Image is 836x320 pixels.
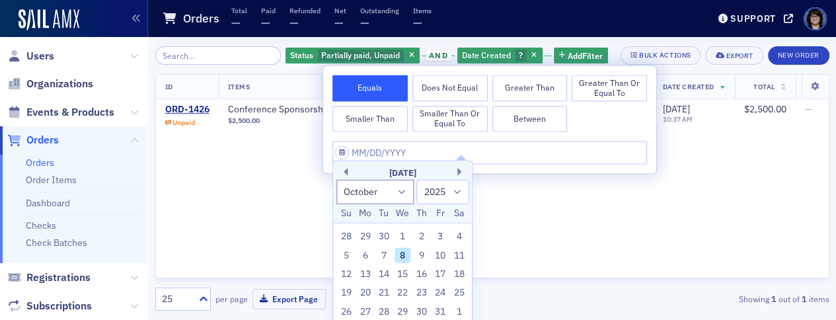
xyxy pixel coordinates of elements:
button: Next Month [457,168,465,176]
span: Orders [26,133,59,147]
button: Does Not Equal [412,75,488,101]
a: Subscriptions [7,299,92,313]
div: Choose Tuesday, September 30th, 2025 [376,229,392,245]
span: Organizations [26,77,93,91]
div: Choose Wednesday, October 22nd, 2025 [395,285,410,301]
div: Choose Thursday, October 9th, 2025 [414,247,430,263]
span: — [334,15,344,30]
div: Choose Saturday, November 1st, 2025 [451,304,467,320]
div: Choose Saturday, October 11th, 2025 [451,247,467,263]
div: Choose Thursday, October 2nd, 2025 [414,229,430,245]
div: Choose Thursday, October 16th, 2025 [414,266,430,282]
div: Choose Tuesday, October 14th, 2025 [376,266,392,282]
button: Equals [332,75,408,101]
img: SailAMX [19,9,79,30]
div: Choose Wednesday, October 8th, 2025 [395,247,410,263]
a: New Order [768,48,829,60]
p: Refunded [289,6,321,15]
span: — [805,103,812,115]
div: Tu [376,206,392,221]
div: Choose Tuesday, October 7th, 2025 [376,247,392,263]
div: Su [338,206,354,221]
a: Dashboard [26,197,70,209]
span: $2,500.00 [228,116,260,125]
a: Conference Sponsorship [228,104,395,116]
span: ? [519,50,523,60]
span: — [289,15,299,30]
p: Total [231,6,247,15]
div: Choose Friday, October 31st, 2025 [432,304,448,320]
span: [DATE] [663,103,690,115]
div: Choose Saturday, October 4th, 2025 [451,229,467,245]
div: Th [414,206,430,221]
p: Outstanding [360,6,399,15]
div: Choose Monday, October 13th, 2025 [358,266,373,282]
div: Choose Friday, October 3rd, 2025 [432,229,448,245]
div: Choose Wednesday, October 15th, 2025 [395,266,410,282]
a: ORD-1426 [165,104,209,116]
a: Registrations [7,270,91,285]
p: Items [413,6,432,15]
a: Checks [26,220,56,231]
button: Export [705,46,763,65]
span: — [413,15,422,30]
div: Choose Tuesday, October 28th, 2025 [376,304,392,320]
strong: 1 [769,293,779,305]
a: Orders [7,133,59,147]
span: $2,500.00 [744,103,786,115]
div: Showing out of items [614,293,829,305]
button: and [422,50,455,61]
span: Registrations [26,270,91,285]
span: Date Created [663,82,714,91]
div: Export [726,52,753,60]
div: Bulk Actions [639,52,691,59]
button: Previous Month [340,168,348,176]
div: Choose Monday, October 20th, 2025 [358,285,373,301]
a: Users [7,49,54,63]
span: Status [290,50,313,60]
div: Choose Thursday, October 23rd, 2025 [414,285,430,301]
span: — [231,15,241,30]
span: Partially paid, Unpaid [321,50,400,60]
span: Events & Products [26,105,114,120]
button: Between [492,106,568,132]
div: Choose Saturday, October 18th, 2025 [451,266,467,282]
span: Total [753,82,775,91]
input: Search… [155,46,282,65]
button: Greater Than or Equal To [572,75,647,101]
button: AddFilter [554,48,608,64]
span: Add Filter [568,50,603,61]
div: Sa [451,206,467,221]
button: Smaller Than [332,106,408,132]
div: Choose Friday, October 10th, 2025 [432,247,448,263]
div: Choose Friday, October 24th, 2025 [432,285,448,301]
div: Choose Sunday, October 5th, 2025 [338,247,354,263]
a: Orders [26,157,54,169]
div: Choose Wednesday, October 1st, 2025 [395,229,410,245]
div: 25 [162,292,191,306]
div: Choose Tuesday, October 21st, 2025 [376,285,392,301]
div: [DATE] [333,167,472,180]
span: — [360,15,369,30]
div: Partially paid, Unpaid [285,48,420,64]
a: Order Items [26,174,77,186]
span: Date Created [462,50,511,60]
time: 10:37 AM [663,114,693,124]
span: ID [165,82,173,91]
span: Subscriptions [26,299,92,313]
div: Choose Sunday, September 28th, 2025 [338,229,354,245]
span: Users [26,49,54,63]
div: Support [730,13,776,24]
button: Export Page [252,289,326,309]
a: Events & Products [7,105,114,120]
button: New Order [768,46,829,65]
div: Choose Wednesday, October 29th, 2025 [395,304,410,320]
a: Check Batches [26,237,87,249]
button: Greater Than [492,75,568,101]
p: Net [334,6,346,15]
div: Mo [358,206,373,221]
div: Choose Monday, September 29th, 2025 [358,229,373,245]
div: Fr [432,206,448,221]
